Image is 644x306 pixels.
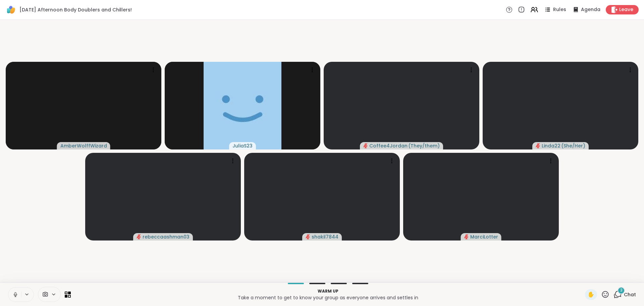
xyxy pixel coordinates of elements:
img: AmberWolffWizard [45,62,122,149]
span: audio-muted [306,234,310,239]
span: MarciLotter [470,233,498,240]
span: [DATE] Afternoon Body Doublers and Chillers! [19,6,132,13]
span: audio-muted [536,143,540,148]
p: Take a moment to get to know your group as everyone arrives and settles in [75,294,581,301]
span: ( They/them ) [408,142,440,149]
span: Rules [553,6,566,13]
span: audio-muted [464,234,469,239]
span: Agenda [581,6,600,13]
span: shakil7844 [312,233,338,240]
span: AmberWolffWizard [60,142,107,149]
span: audio-muted [363,143,368,148]
span: Chat [624,291,636,298]
p: Warm up [75,288,581,294]
span: 3 [620,288,623,293]
span: ✋ [588,291,594,299]
span: JuliaS23 [232,142,253,149]
span: Linda22 [542,142,560,149]
span: ( She/Her ) [561,142,585,149]
span: Leave [619,6,633,13]
img: JuliaS23 [204,62,281,149]
img: ShareWell Logomark [5,4,17,15]
span: Coffee4Jordan [369,142,408,149]
span: rebeccaashman03 [143,233,190,240]
span: audio-muted [137,234,141,239]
